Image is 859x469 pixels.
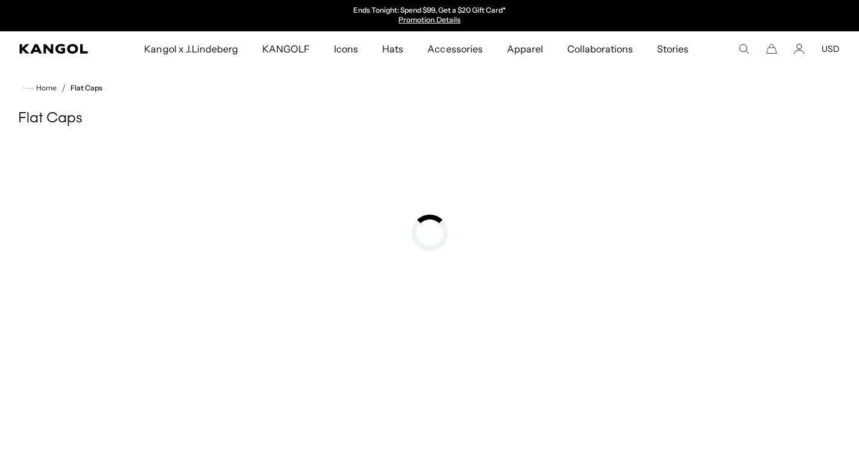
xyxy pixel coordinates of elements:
span: Stories [657,31,688,66]
a: Stories [645,31,700,66]
a: Kangol [19,44,95,54]
a: KANGOLF [250,31,322,66]
span: Accessories [427,31,482,66]
a: Promotion Details [398,15,460,24]
div: Announcement [306,6,554,25]
a: Icons [322,31,370,66]
span: Home [34,84,57,92]
a: Apparel [495,31,555,66]
li: / [57,81,66,95]
span: Icons [334,31,358,66]
a: Collaborations [555,31,645,66]
a: Flat Caps [71,84,102,92]
div: 1 of 2 [306,6,554,25]
span: Hats [382,31,403,66]
a: Accessories [415,31,494,66]
a: Hats [370,31,415,66]
span: Collaborations [567,31,633,66]
a: Account [794,43,805,54]
span: Kangol x J.Lindeberg [144,31,238,66]
button: Cart [766,43,777,54]
a: Home [23,83,57,93]
slideshow-component: Announcement bar [306,6,554,25]
span: Apparel [507,31,543,66]
p: Ends Tonight: Spend $99, Get a $20 Gift Card* [353,6,506,16]
span: KANGOLF [262,31,310,66]
h1: Flat Caps [18,110,841,128]
summary: Search here [738,43,749,54]
a: Kangol x J.Lindeberg [132,31,250,66]
button: USD [822,43,840,54]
